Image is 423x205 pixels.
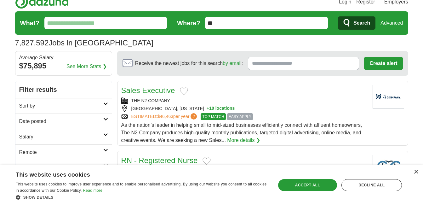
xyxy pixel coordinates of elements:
div: Average Salary [19,55,108,60]
h2: Remote [19,149,103,156]
span: Show details [23,195,54,200]
h2: Date posted [19,118,103,125]
span: $46,463 [157,114,173,119]
span: As the nation’s leader in helping small to mid-sized businesses efficiently connect with affluent... [121,122,362,143]
button: +10 locations [207,105,235,112]
a: Advanced [380,17,403,29]
a: See More Stats ❯ [66,63,107,70]
div: $75,895 [19,60,108,72]
button: Create alert [364,57,403,70]
a: Date posted [15,114,112,129]
a: Sort by [15,98,112,114]
a: Salary [15,129,112,144]
h2: Filter results [15,81,112,98]
div: Decline all [341,179,402,191]
h2: Salary [19,133,103,141]
div: Show details [16,194,268,200]
button: Search [338,16,375,30]
label: Where? [177,18,200,28]
a: ESTIMATED:$46,463per year? [131,113,198,120]
div: Accept all [278,179,337,191]
span: + [207,105,209,112]
a: More details ❯ [227,137,260,144]
button: Add to favorite jobs [180,87,188,95]
span: Search [353,17,370,29]
span: EASY APPLY [227,113,253,120]
label: What? [20,18,39,28]
div: Close [414,170,418,174]
img: Company logo [373,85,404,108]
div: This website uses cookies [16,169,252,179]
h2: Sort by [19,102,103,110]
a: Read more, opens a new window [83,188,102,193]
span: ? [191,113,197,120]
a: Remote [15,144,112,160]
div: [GEOGRAPHIC_DATA], [US_STATE] [121,105,368,112]
button: Add to favorite jobs [203,157,211,165]
a: Location [15,160,112,175]
img: Company logo [373,155,404,179]
div: THE N2 COMPANY [121,97,368,104]
a: Sales Executive [121,86,175,95]
a: by email [223,61,242,66]
span: This website uses cookies to improve user experience and to enable personalised advertising. By u... [16,182,266,193]
h1: Jobs in [GEOGRAPHIC_DATA] [15,38,153,47]
span: Receive the newest jobs for this search : [135,60,243,67]
span: 7,827,592 [15,37,49,49]
span: TOP MATCH [201,113,226,120]
h2: Location [19,164,103,172]
a: RN - Registered Nurse [121,156,198,165]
